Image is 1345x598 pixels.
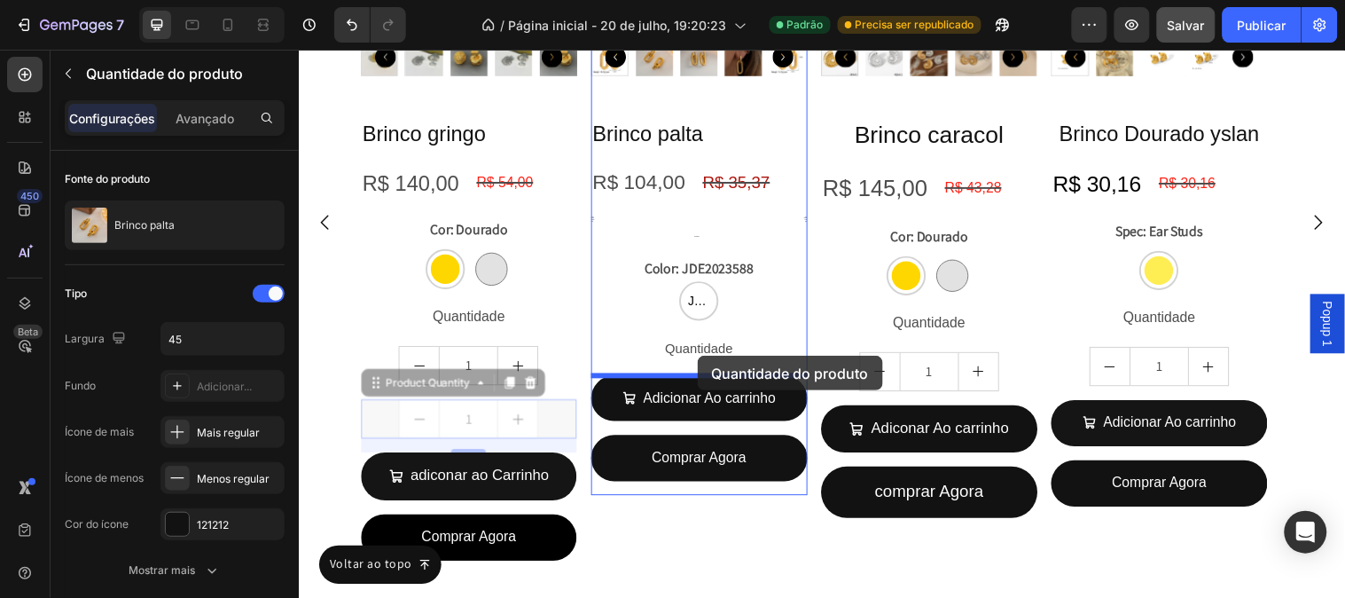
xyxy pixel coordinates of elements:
[197,518,229,531] font: 121212
[197,380,252,393] font: Adicionar...
[18,326,38,338] font: Beta
[116,16,124,34] font: 7
[1238,18,1286,33] font: Publicar
[86,63,278,84] p: Quantidade do produto
[334,7,406,43] div: Desfazer/Refazer
[65,555,285,586] button: Mostrar mais
[65,172,150,185] font: Fonte do produto
[1168,18,1205,33] font: Salvar
[65,425,134,438] font: Ícone de mais
[298,50,1345,598] iframe: Área de design
[20,190,39,202] font: 450
[86,65,243,83] font: Quantidade do produto
[197,426,260,439] font: Mais regular
[65,379,96,392] font: Fundo
[856,18,974,31] font: Precisa ser republicado
[1223,7,1302,43] button: Publicar
[72,208,107,243] img: imagem de recurso do produto
[787,18,824,31] font: Padrão
[197,472,270,485] font: Menos regular
[1157,7,1216,43] button: Salvar
[1037,256,1055,302] span: Popup 1
[501,18,505,33] font: /
[65,517,129,531] font: Cor do ícone
[70,111,156,126] font: Configurações
[509,18,727,33] font: Página inicial - 20 de julho, 19:20:23
[65,471,144,484] font: Ícone de menos
[65,287,87,300] font: Tipo
[65,332,105,345] font: Largura
[161,323,284,355] input: Auto
[7,7,132,43] button: 7
[1285,511,1327,554] div: Abra o Intercom Messenger
[129,563,196,577] font: Mostrar mais
[114,218,175,232] font: Brinco palta
[176,111,234,126] font: Avançado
